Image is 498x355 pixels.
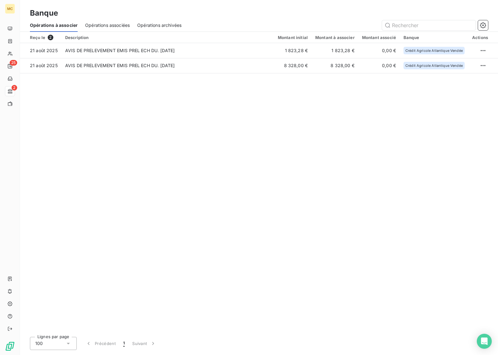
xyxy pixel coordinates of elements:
[477,334,492,349] div: Open Intercom Messenger
[12,85,17,91] span: 2
[20,43,61,58] td: 21 août 2025
[382,20,476,30] input: Rechercher
[61,43,274,58] td: AVIS DE PRELEVEMENT EMIS PREL ECH DU. [DATE]
[65,35,270,40] div: Description
[472,35,488,40] div: Actions
[5,4,15,14] div: MC
[315,35,355,40] div: Montant à associer
[358,43,400,58] td: 0,00 €
[85,22,130,28] span: Opérations associées
[362,35,396,40] div: Montant associé
[312,43,358,58] td: 1 823,28 €
[405,64,463,67] span: Crédit Agricole Atlantique Vendée
[35,340,43,347] span: 100
[82,337,119,350] button: Précédent
[30,35,58,40] div: Reçu le
[312,58,358,73] td: 8 328,00 €
[137,22,181,28] span: Opérations archivées
[278,35,308,40] div: Montant initial
[123,340,125,347] span: 1
[274,43,312,58] td: 1 823,28 €
[404,35,465,40] div: Banque
[5,86,15,96] a: 2
[5,61,15,71] a: 25
[358,58,400,73] td: 0,00 €
[30,22,78,28] span: Opérations à associer
[405,49,463,52] span: Crédit Agricole Atlantique Vendée
[128,337,160,350] button: Suivant
[61,58,274,73] td: AVIS DE PRELEVEMENT EMIS PREL ECH DU. [DATE]
[119,337,128,350] button: 1
[5,341,15,351] img: Logo LeanPay
[20,58,61,73] td: 21 août 2025
[274,58,312,73] td: 8 328,00 €
[10,60,17,66] span: 25
[48,35,53,40] span: 2
[30,7,58,19] h3: Banque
